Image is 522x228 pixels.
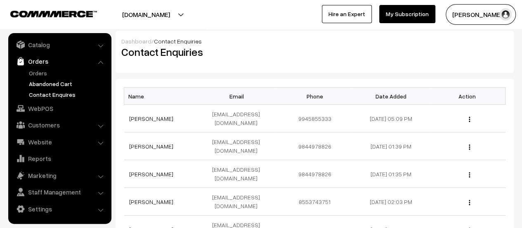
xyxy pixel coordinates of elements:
[200,188,276,216] td: [EMAIL_ADDRESS][DOMAIN_NAME]
[469,200,470,205] img: Menu
[200,105,276,132] td: [EMAIL_ADDRESS][DOMAIN_NAME]
[200,88,276,105] th: Email
[27,79,109,88] a: Abandoned Cart
[10,134,109,149] a: Website
[129,115,173,122] a: [PERSON_NAME]
[129,198,173,205] a: [PERSON_NAME]
[446,4,516,25] button: [PERSON_NAME]
[469,172,470,178] img: Menu
[10,37,109,52] a: Catalog
[27,69,109,77] a: Orders
[10,151,109,166] a: Reports
[353,160,429,188] td: [DATE] 01:35 PM
[353,105,429,132] td: [DATE] 05:09 PM
[276,160,353,188] td: 9844978826
[154,38,202,45] span: Contact Enquiries
[121,46,309,58] h2: Contact Enquiries
[276,188,353,216] td: 8553743751
[93,4,199,25] button: [DOMAIN_NAME]
[353,88,429,105] th: Date Added
[276,132,353,160] td: 9844978826
[10,8,83,18] a: COMMMERCE
[10,202,109,216] a: Settings
[10,54,109,69] a: Orders
[129,170,173,178] a: [PERSON_NAME]
[322,5,372,23] a: Hire an Expert
[129,143,173,150] a: [PERSON_NAME]
[469,144,470,150] img: Menu
[353,132,429,160] td: [DATE] 01:39 PM
[469,117,470,122] img: Menu
[10,118,109,132] a: Customers
[10,168,109,183] a: Marketing
[124,88,201,105] th: Name
[27,90,109,99] a: Contact Enquires
[121,37,508,46] div: /
[276,105,353,132] td: 9945855333
[200,132,276,160] td: [EMAIL_ADDRESS][DOMAIN_NAME]
[276,88,353,105] th: Phone
[379,5,435,23] a: My Subscription
[10,185,109,199] a: Staff Management
[499,8,512,21] img: user
[10,101,109,116] a: WebPOS
[353,188,429,216] td: [DATE] 02:03 PM
[200,160,276,188] td: [EMAIL_ADDRESS][DOMAIN_NAME]
[121,38,151,45] a: Dashboard
[10,11,97,17] img: COMMMERCE
[429,88,505,105] th: Action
